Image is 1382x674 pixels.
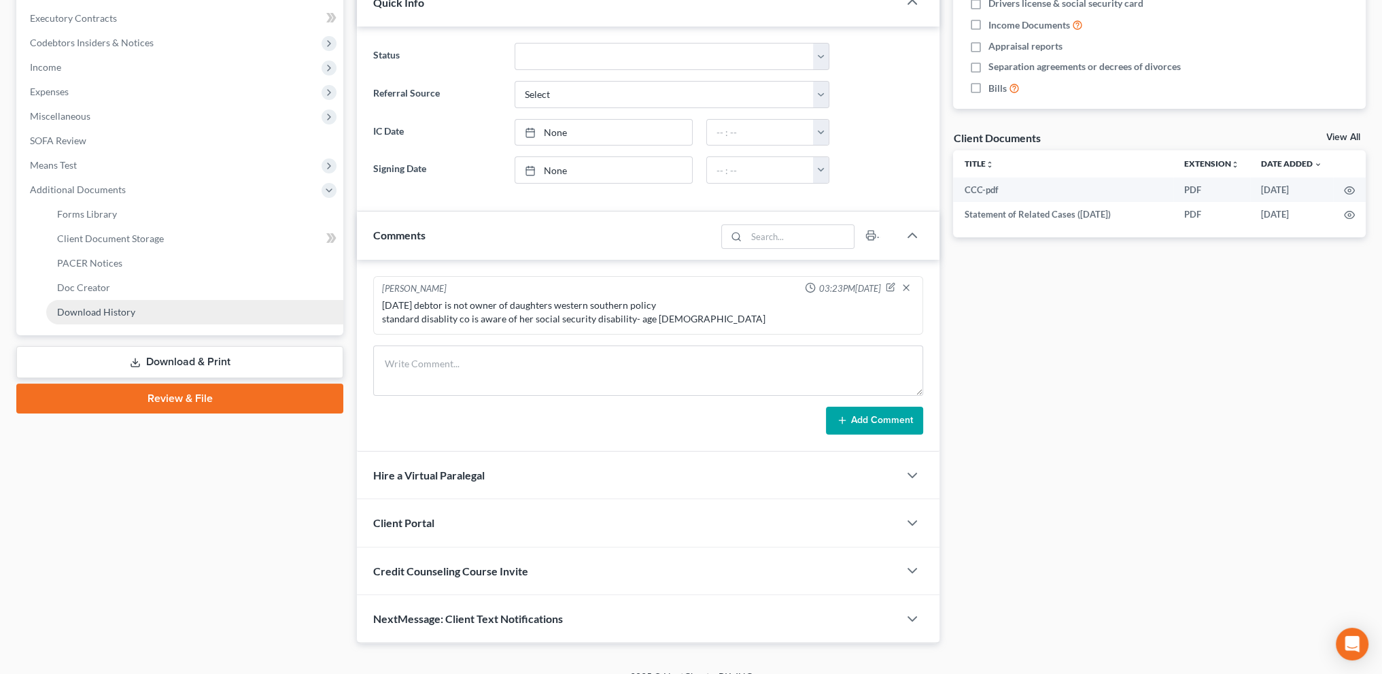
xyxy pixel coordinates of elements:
[826,407,923,435] button: Add Comment
[515,157,692,183] a: None
[988,18,1070,32] span: Income Documents
[373,229,426,241] span: Comments
[373,565,528,577] span: Credit Counseling Course Invite
[515,120,692,146] a: None
[953,131,1040,145] div: Client Documents
[366,156,507,184] label: Signing Date
[985,161,993,169] i: unfold_more
[818,282,880,295] span: 03:23PM[DATE]
[1184,158,1239,169] a: Extensionunfold_more
[46,226,343,251] a: Client Document Storage
[373,516,434,529] span: Client Portal
[988,82,1007,95] span: Bills
[1250,178,1333,202] td: [DATE]
[57,233,164,244] span: Client Document Storage
[57,282,110,293] span: Doc Creator
[988,60,1181,73] span: Separation agreements or decrees of divorces
[57,306,135,318] span: Download History
[46,300,343,324] a: Download History
[1336,628,1368,660] div: Open Intercom Messenger
[366,119,507,146] label: IC Date
[366,81,507,108] label: Referral Source
[30,37,154,48] span: Codebtors Insiders & Notices
[30,135,86,146] span: SOFA Review
[16,384,343,414] a: Review & File
[46,275,343,300] a: Doc Creator
[16,346,343,378] a: Download & Print
[30,12,117,24] span: Executory Contracts
[953,202,1173,226] td: Statement of Related Cases ([DATE])
[1326,133,1360,142] a: View All
[19,6,343,31] a: Executory Contracts
[373,612,563,625] span: NextMessage: Client Text Notifications
[707,120,814,146] input: -- : --
[57,208,117,220] span: Forms Library
[30,159,77,171] span: Means Test
[30,110,90,122] span: Miscellaneous
[46,202,343,226] a: Forms Library
[373,469,485,482] span: Hire a Virtual Paralegal
[30,61,61,73] span: Income
[57,257,122,269] span: PACER Notices
[1314,161,1322,169] i: expand_more
[953,178,1173,202] td: CCC-pdf
[1173,202,1250,226] td: PDF
[1231,161,1239,169] i: unfold_more
[382,299,914,326] div: [DATE] debtor is not owner of daughters western southern policy standard disablity co is aware of...
[964,158,993,169] a: Titleunfold_more
[30,184,126,195] span: Additional Documents
[382,282,447,296] div: [PERSON_NAME]
[1261,158,1322,169] a: Date Added expand_more
[707,157,814,183] input: -- : --
[30,86,69,97] span: Expenses
[1250,202,1333,226] td: [DATE]
[1173,178,1250,202] td: PDF
[746,225,854,248] input: Search...
[988,39,1063,53] span: Appraisal reports
[46,251,343,275] a: PACER Notices
[19,129,343,153] a: SOFA Review
[366,43,507,70] label: Status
